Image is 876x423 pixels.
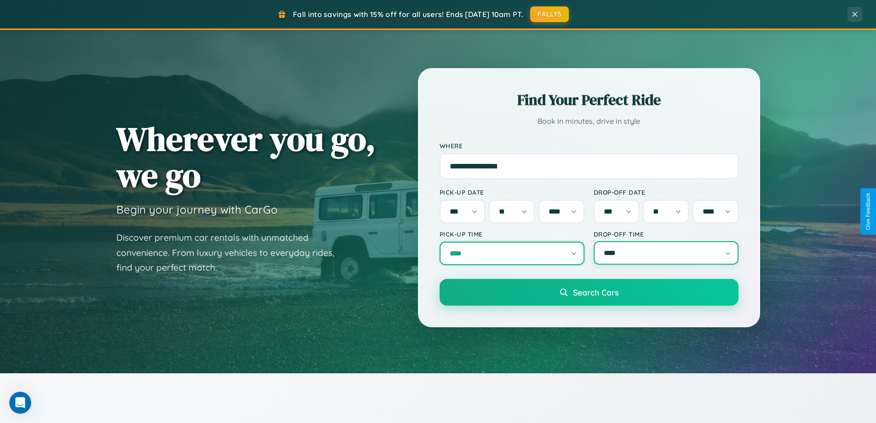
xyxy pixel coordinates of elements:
[573,287,618,297] span: Search Cars
[440,188,584,196] label: Pick-up Date
[440,279,739,306] button: Search Cars
[116,230,346,275] p: Discover premium car rentals with unmatched convenience. From luxury vehicles to everyday rides, ...
[865,193,871,230] div: Give Feedback
[116,203,278,216] h3: Begin your journey with CarGo
[116,121,376,193] h1: Wherever you go, we go
[440,142,739,150] label: Where
[530,6,569,22] button: FALL15
[440,115,739,128] p: Book in minutes, drive in style
[9,392,31,414] iframe: Intercom live chat
[594,188,739,196] label: Drop-off Date
[293,10,523,19] span: Fall into savings with 15% off for all users! Ends [DATE] 10am PT.
[594,230,739,238] label: Drop-off Time
[440,90,739,110] h2: Find Your Perfect Ride
[440,230,584,238] label: Pick-up Time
